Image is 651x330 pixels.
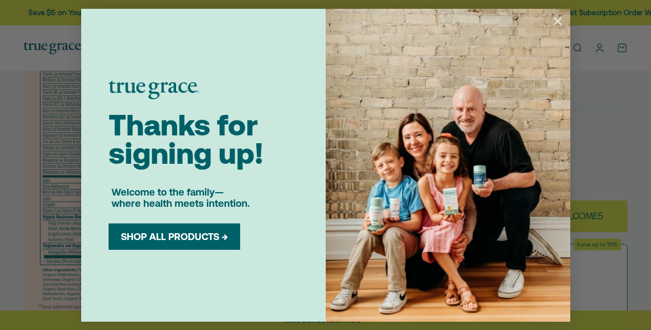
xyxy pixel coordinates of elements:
span: Welcome to the family— [112,186,224,198]
span: where health meets intention. [112,198,250,209]
button: Close dialog [549,13,566,30]
span: Thanks for signing up! [109,108,264,170]
img: logo placeholder [109,81,199,99]
button: SHOP ALL PRODUCTS → [116,231,233,242]
img: b3f45010-4f50-4686-b610-c2d2f5ed60ad.jpeg [326,9,570,322]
